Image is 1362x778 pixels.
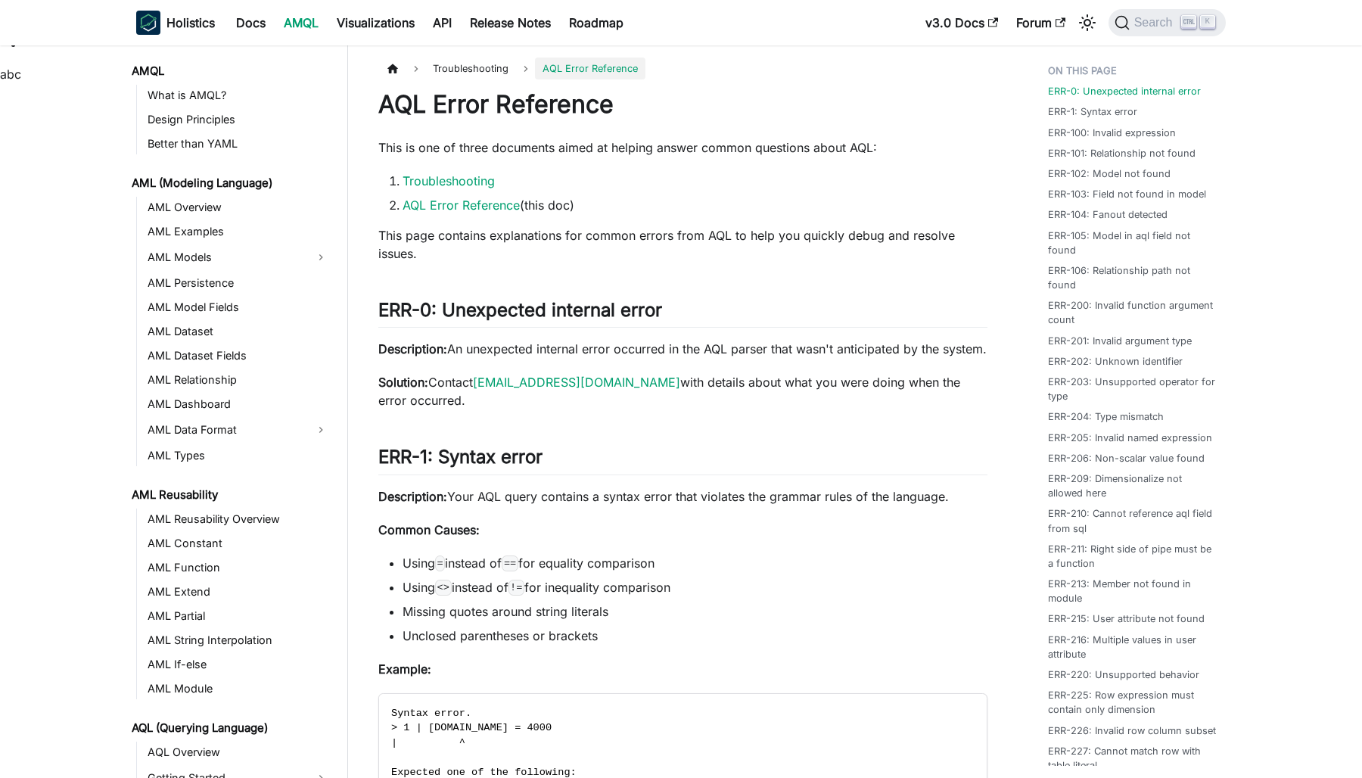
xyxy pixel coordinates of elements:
a: ERR-202: Unknown identifier [1048,354,1183,369]
strong: Description: [378,341,447,356]
p: This is one of three documents aimed at helping answer common questions about AQL: [378,138,987,157]
span: Syntax error. [391,708,471,719]
strong: Solution: [378,375,428,390]
span: Troubleshooting [425,58,516,79]
a: AML Reusability Overview [143,509,334,530]
span: Search [1130,16,1182,30]
a: ERR-101: Relationship not found [1048,146,1196,160]
a: ERR-0: Unexpected internal error [1048,84,1201,98]
a: AML Data Format [143,418,307,442]
a: v3.0 Docs [916,11,1007,35]
a: ERR-225: Row expression must contain only dimension [1048,688,1217,717]
img: Holistics [136,11,160,35]
a: ERR-1: Syntax error [1048,104,1137,119]
a: AML Module [143,678,334,699]
span: > 1 | [DOMAIN_NAME] = 4000 [391,722,552,733]
kbd: K [1200,15,1215,29]
a: AMQL [275,11,328,35]
a: ERR-210: Cannot reference aql field from sql [1048,506,1217,535]
code: == [502,555,518,571]
a: AML (Modeling Language) [127,173,334,194]
a: ERR-102: Model not found [1048,166,1171,181]
li: Using instead of for inequality comparison [403,578,987,596]
p: Contact with details about what you were doing when the error occurred. [378,373,987,409]
li: Unclosed parentheses or brackets [403,627,987,645]
a: AML Relationship [143,369,334,391]
li: (this doc) [403,196,987,214]
a: AML Examples [143,221,334,242]
a: ERR-204: Type mismatch [1048,409,1164,424]
a: ERR-220: Unsupported behavior [1048,668,1199,682]
a: AML Model Fields [143,297,334,318]
a: AMQL [127,61,334,82]
button: Expand sidebar category 'AML Data Format' [307,418,334,442]
code: = [435,555,445,571]
p: This page contains explanations for common errors from AQL to help you quickly debug and resolve ... [378,226,987,263]
a: AML String Interpolation [143,630,334,651]
b: Holistics [166,14,215,32]
a: ERR-215: User attribute not found [1048,612,1205,626]
h1: AQL Error Reference [378,89,987,120]
li: Missing quotes around string literals [403,602,987,621]
a: ERR-226: Invalid row column subset [1048,724,1216,738]
a: AML Dashboard [143,394,334,415]
a: AQL Error Reference [403,198,520,213]
a: ERR-103: Field not found in model [1048,187,1206,201]
nav: Breadcrumbs [378,58,987,79]
a: ERR-213: Member not found in module [1048,577,1217,605]
button: Switch between dark and light mode (currently light mode) [1075,11,1099,35]
a: Docs [227,11,275,35]
a: ERR-203: Unsupported operator for type [1048,375,1217,403]
code: <> [435,580,452,595]
span: | ^ [391,737,465,748]
a: ERR-200: Invalid function argument count [1048,298,1217,327]
a: AML Types [143,445,334,466]
a: AML Persistence [143,272,334,294]
a: AML Function [143,557,334,578]
a: AML Extend [143,581,334,602]
a: ERR-227: Cannot match row with table literal [1048,744,1217,773]
a: Roadmap [560,11,633,35]
a: [EMAIL_ADDRESS][DOMAIN_NAME] [473,375,680,390]
a: ERR-104: Fanout detected [1048,207,1168,222]
span: Expected one of the following: [391,767,577,778]
a: Forum [1007,11,1074,35]
a: Better than YAML [143,133,334,154]
a: AML Partial [143,605,334,627]
a: AML Models [143,245,307,269]
a: AML Constant [143,533,334,554]
li: Using instead of for equality comparison [403,554,987,572]
a: AML Overview [143,197,334,218]
p: An unexpected internal error occurred in the AQL parser that wasn't anticipated by the system. [378,340,987,358]
button: Expand sidebar category 'AML Models' [307,245,334,269]
nav: Docs sidebar [121,45,348,778]
strong: Description: [378,489,447,504]
a: AQL (Querying Language) [127,717,334,739]
a: ERR-206: Non-scalar value found [1048,451,1205,465]
a: ERR-211: Right side of pipe must be a function [1048,542,1217,571]
button: Search (Ctrl+K) [1109,9,1226,36]
h2: ERR-0: Unexpected internal error [378,299,987,328]
a: Troubleshooting [403,173,495,188]
a: Release Notes [461,11,560,35]
a: AQL Overview [143,742,334,763]
a: API [424,11,461,35]
a: ERR-106: Relationship path not found [1048,263,1217,292]
a: ERR-216: Multiple values in user attribute [1048,633,1217,661]
a: Design Principles [143,109,334,130]
span: AQL Error Reference [535,58,645,79]
a: ERR-205: Invalid named expression [1048,431,1212,445]
a: Home page [378,58,407,79]
a: ERR-105: Model in aql field not found [1048,229,1217,257]
a: ERR-100: Invalid expression [1048,126,1176,140]
a: AML If-else [143,654,334,675]
a: ERR-201: Invalid argument type [1048,334,1192,348]
a: AML Reusability [127,484,334,506]
a: ERR-209: Dimensionalize not allowed here [1048,471,1217,500]
a: HolisticsHolistics [136,11,215,35]
p: Your AQL query contains a syntax error that violates the grammar rules of the language. [378,487,987,506]
h2: ERR-1: Syntax error [378,446,987,475]
strong: Example: [378,661,431,677]
a: AML Dataset Fields [143,345,334,366]
a: Visualizations [328,11,424,35]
